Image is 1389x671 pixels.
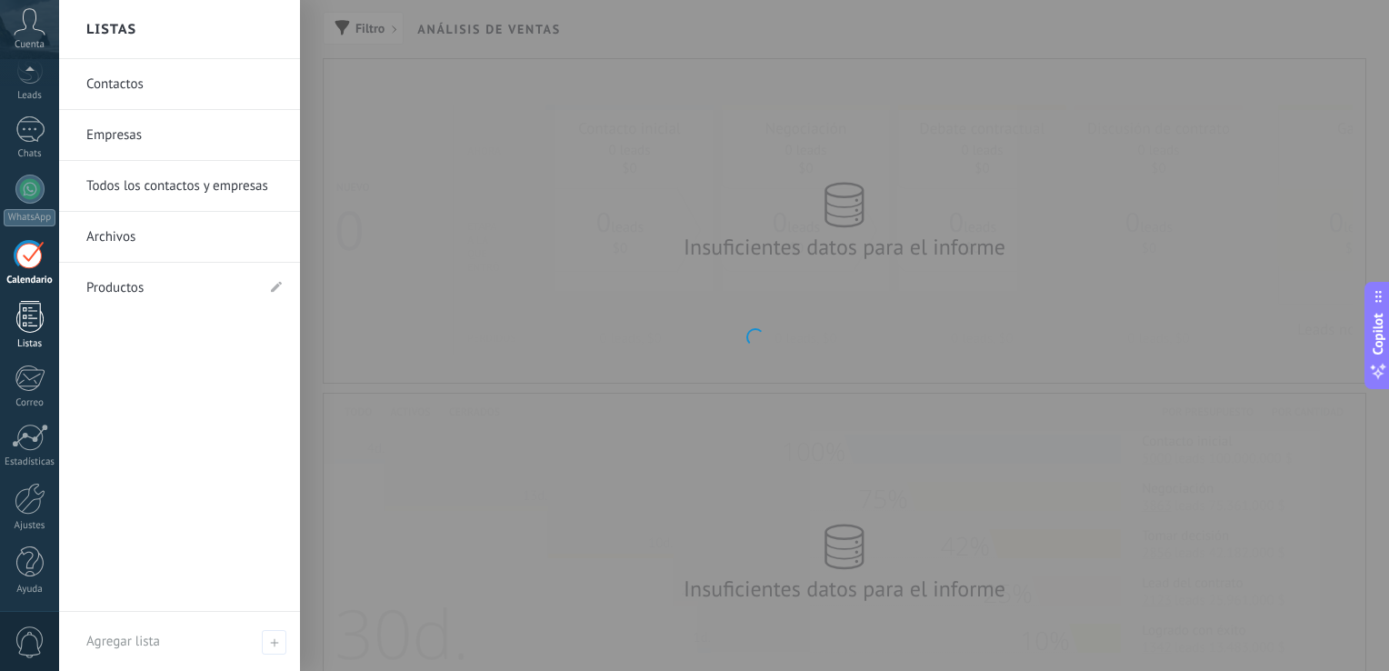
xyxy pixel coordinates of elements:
[86,212,282,263] a: Archivos
[4,520,56,532] div: Ajustes
[86,1,136,58] h2: Listas
[4,148,56,160] div: Chats
[86,110,282,161] a: Empresas
[4,209,55,226] div: WhatsApp
[4,338,56,350] div: Listas
[4,584,56,596] div: Ayuda
[86,633,160,650] span: Agregar lista
[4,397,56,409] div: Correo
[4,275,56,286] div: Calendario
[86,263,255,314] a: Productos
[1369,314,1387,356] span: Copilot
[4,90,56,102] div: Leads
[86,161,282,212] a: Todos los contactos y empresas
[4,456,56,468] div: Estadísticas
[86,59,282,110] a: Contactos
[262,630,286,655] span: Agregar lista
[15,39,45,51] span: Cuenta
